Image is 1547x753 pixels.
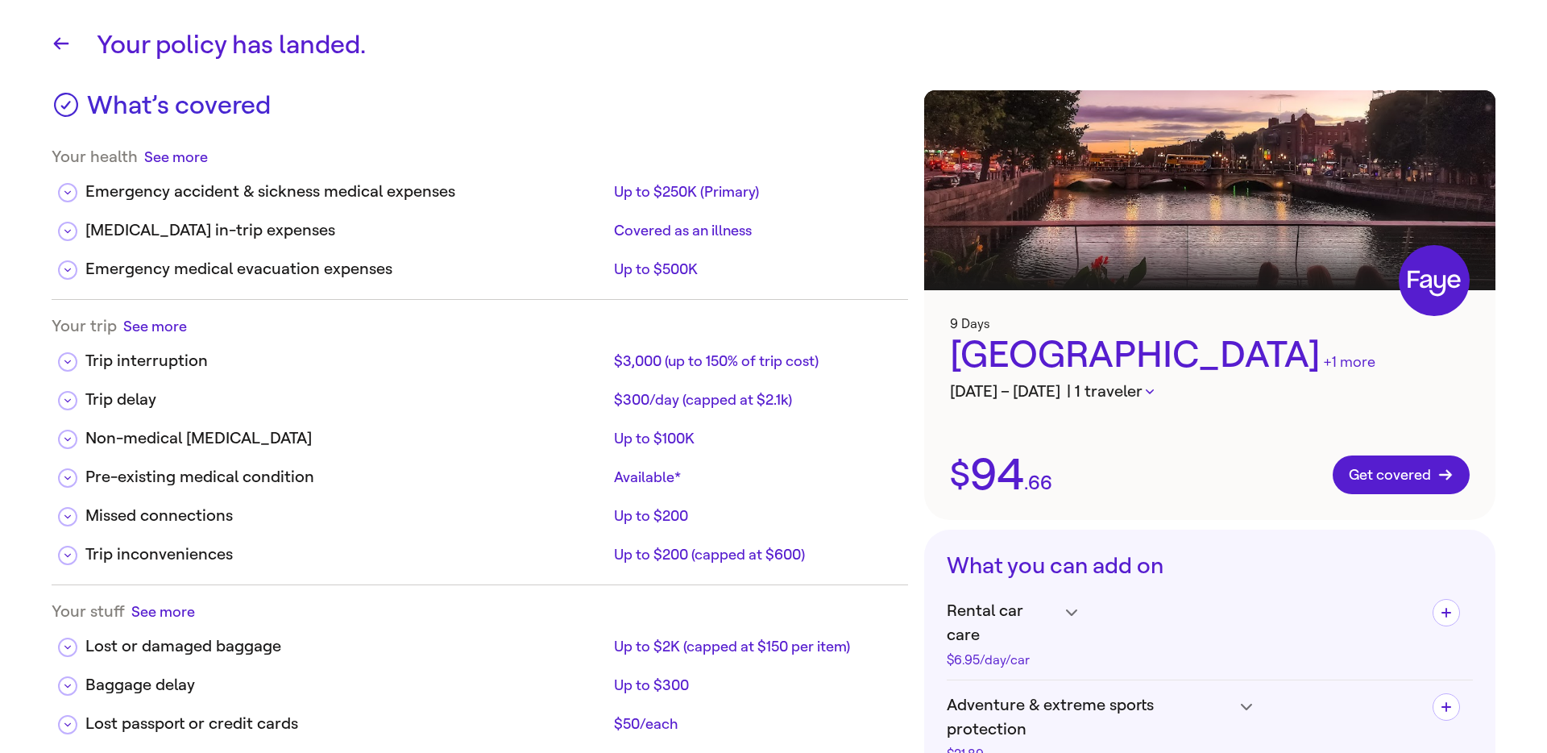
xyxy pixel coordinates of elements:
[1333,456,1470,494] button: Get covered
[85,257,608,281] div: Emergency medical evacuation expenses
[614,429,895,448] div: Up to $100K
[52,147,908,167] div: Your health
[52,316,908,336] div: Your trip
[950,331,1470,380] div: [GEOGRAPHIC_DATA]
[614,260,895,279] div: Up to $500K
[52,206,908,244] div: [MEDICAL_DATA] in-trip expensesCovered as an illness
[52,660,908,699] div: Baggage delayUp to $300
[87,90,271,131] h3: What’s covered
[980,652,1030,668] span: /day/car
[1067,380,1154,404] button: | 1 traveler
[614,545,895,564] div: Up to $200 (capped at $600)
[97,26,1495,64] h1: Your policy has landed.
[947,654,1058,667] div: $6.95
[144,147,208,167] button: See more
[52,375,908,414] div: Trip delay$300/day (capped at $2.1k)
[614,468,895,487] div: Available*
[85,712,608,736] div: Lost passport or credit cards
[950,458,970,492] span: $
[52,414,908,452] div: Non-medical [MEDICAL_DATA]Up to $100K
[85,218,608,243] div: [MEDICAL_DATA] in-trip expenses
[614,637,895,656] div: Up to $2K (capped at $150 per item)
[947,693,1233,742] span: Adventure & extreme sports protection
[123,316,187,336] button: See more
[947,552,1473,580] h3: What you can add on
[614,221,895,240] div: Covered as an illness
[85,349,608,373] div: Trip interruption
[614,352,895,371] div: $3,000 (up to 150% of trip cost)
[1024,473,1028,493] span: .
[1349,467,1454,483] span: Get covered
[52,336,908,375] div: Trip interruption$3,000 (up to 150% of trip cost)
[614,676,895,695] div: Up to $300
[85,543,608,567] div: Trip inconveniences
[85,465,608,489] div: Pre-existing medical condition
[1433,599,1460,626] button: Add
[614,506,895,526] div: Up to $200
[52,452,908,491] div: Pre-existing medical conditionAvailable*
[1028,473,1052,493] span: 66
[52,530,908,568] div: Trip inconveniencesUp to $200 (capped at $600)
[85,388,608,412] div: Trip delay
[52,491,908,530] div: Missed connectionsUp to $200
[52,622,908,660] div: Lost or damaged baggageUp to $2K (capped at $150 per item)
[950,380,1470,404] h3: [DATE] – [DATE]
[85,673,608,697] div: Baggage delay
[614,390,895,410] div: $300/day (capped at $2.1k)
[947,599,1077,667] h4: Rental car care$6.95/day/car
[85,504,608,528] div: Missed connections
[85,634,608,659] div: Lost or damaged baggage
[614,182,895,202] div: Up to $250K (Primary)
[131,601,195,622] button: See more
[85,180,608,204] div: Emergency accident & sickness medical expenses
[1433,693,1460,721] button: Add
[52,601,908,622] div: Your stuff
[85,426,608,451] div: Non-medical [MEDICAL_DATA]
[970,453,1024,497] span: 94
[950,316,1470,331] h3: 9 Days
[614,714,895,734] div: $50/each
[52,244,908,283] div: Emergency medical evacuation expensesUp to $500K
[1323,352,1375,373] div: +1 more
[52,699,908,738] div: Lost passport or credit cards$50/each
[947,599,1058,647] span: Rental car care
[52,167,908,206] div: Emergency accident & sickness medical expensesUp to $250K (Primary)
